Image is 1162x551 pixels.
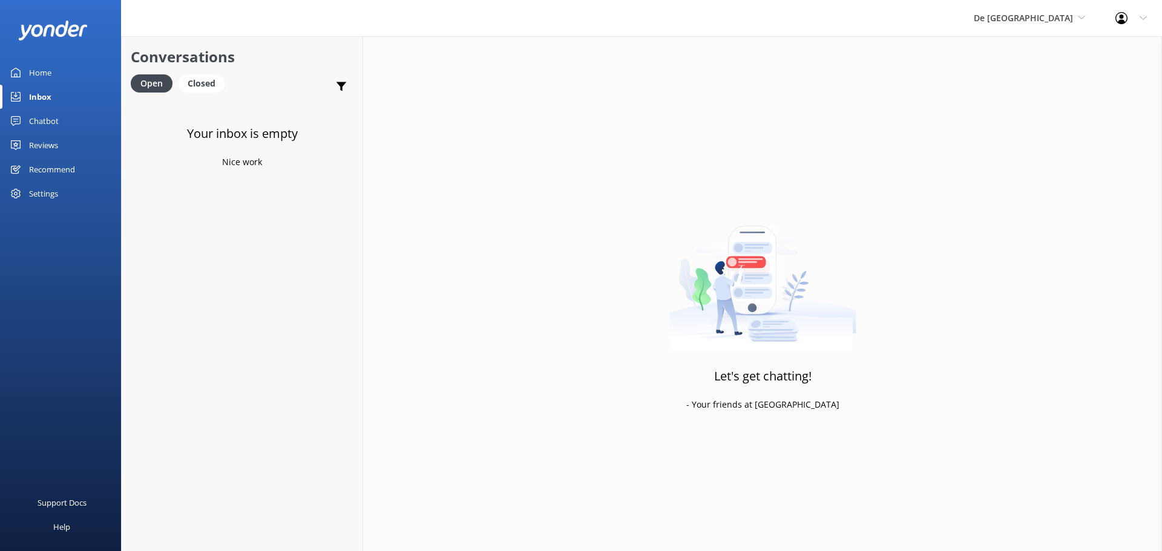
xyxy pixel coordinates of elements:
[669,200,856,351] img: artwork of a man stealing a conversation from at giant smartphone
[29,181,58,206] div: Settings
[53,515,70,539] div: Help
[131,74,172,93] div: Open
[29,60,51,85] div: Home
[686,398,839,411] p: - Your friends at [GEOGRAPHIC_DATA]
[974,12,1073,24] span: De [GEOGRAPHIC_DATA]
[29,85,51,109] div: Inbox
[29,133,58,157] div: Reviews
[29,157,75,181] div: Recommend
[222,155,262,169] p: Nice work
[187,124,298,143] h3: Your inbox is empty
[179,76,231,90] a: Closed
[714,367,812,386] h3: Let's get chatting!
[18,21,88,41] img: yonder-white-logo.png
[131,76,179,90] a: Open
[131,45,353,68] h2: Conversations
[29,109,59,133] div: Chatbot
[38,491,87,515] div: Support Docs
[179,74,225,93] div: Closed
